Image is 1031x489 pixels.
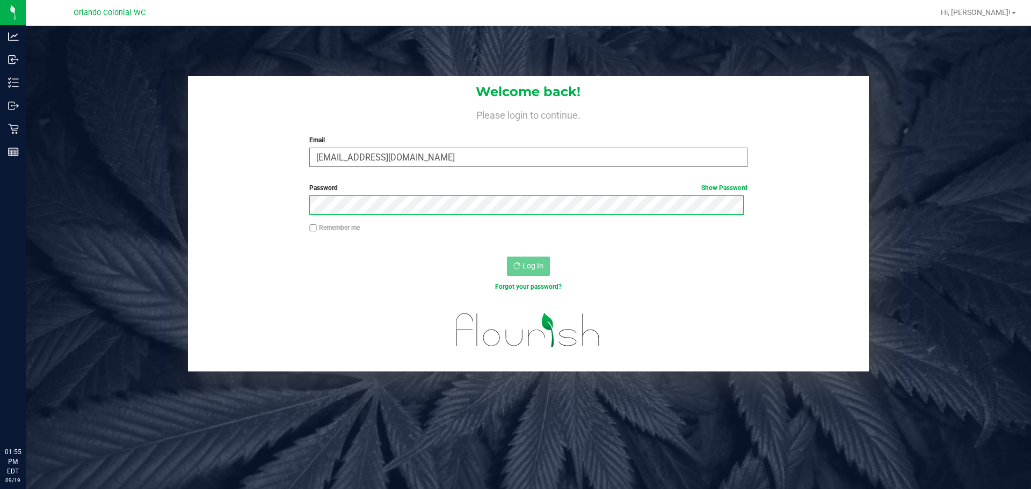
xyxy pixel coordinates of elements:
[495,283,562,290] a: Forgot your password?
[8,147,19,157] inline-svg: Reports
[522,261,543,270] span: Log In
[188,85,869,99] h1: Welcome back!
[8,77,19,88] inline-svg: Inventory
[701,184,747,192] a: Show Password
[309,135,747,145] label: Email
[74,8,146,17] span: Orlando Colonial WC
[309,224,317,232] input: Remember me
[8,31,19,42] inline-svg: Analytics
[8,54,19,65] inline-svg: Inbound
[941,8,1011,17] span: Hi, [PERSON_NAME]!
[8,123,19,134] inline-svg: Retail
[5,447,21,476] p: 01:55 PM EDT
[5,476,21,484] p: 09/19
[8,100,19,111] inline-svg: Outbound
[309,184,338,192] span: Password
[443,303,613,357] img: flourish_logo.svg
[507,257,550,276] button: Log In
[188,107,869,120] h4: Please login to continue.
[309,223,360,232] label: Remember me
